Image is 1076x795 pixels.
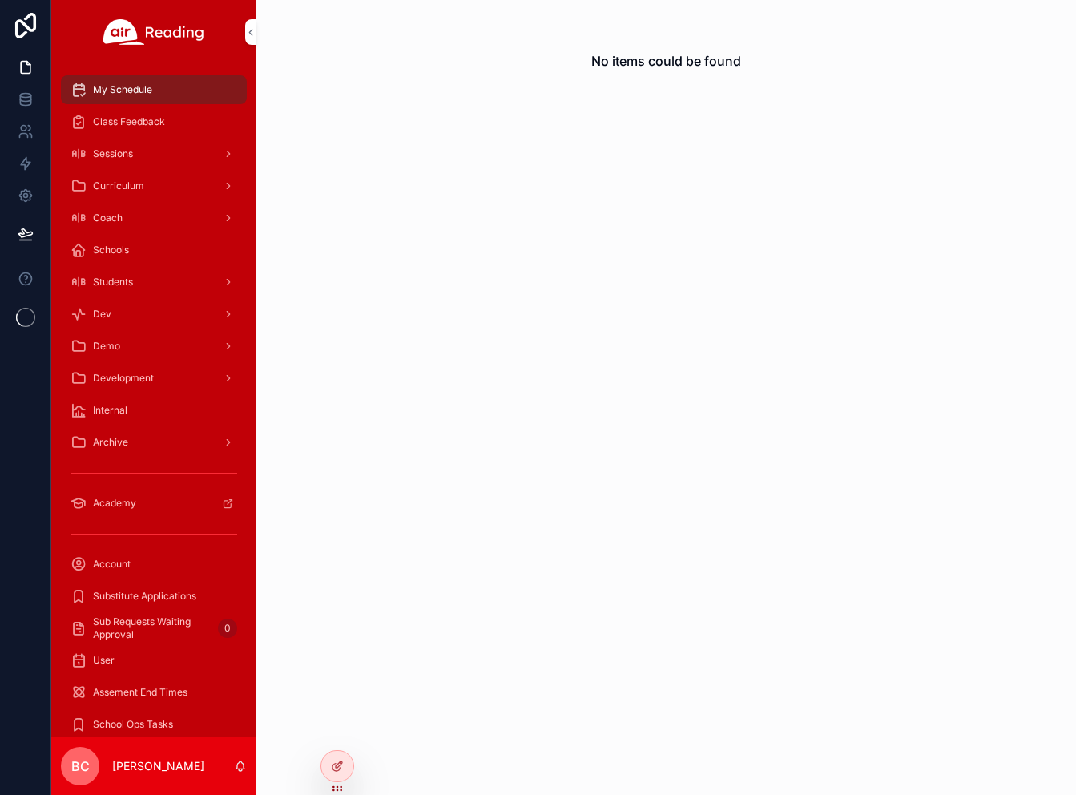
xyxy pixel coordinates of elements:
[93,590,196,603] span: Substitute Applications
[61,236,247,264] a: Schools
[61,396,247,425] a: Internal
[93,654,115,667] span: User
[61,710,247,739] a: School Ops Tasks
[93,372,154,385] span: Development
[61,489,247,518] a: Academy
[61,550,247,579] a: Account
[61,75,247,104] a: My Schedule
[61,139,247,168] a: Sessions
[61,678,247,707] a: Assement End Times
[93,83,152,96] span: My Schedule
[61,107,247,136] a: Class Feedback
[61,172,247,200] a: Curriculum
[61,268,247,297] a: Students
[112,758,204,774] p: [PERSON_NAME]
[61,300,247,329] a: Dev
[218,619,237,638] div: 0
[93,340,120,353] span: Demo
[93,180,144,192] span: Curriculum
[51,64,256,737] div: scrollable content
[93,212,123,224] span: Coach
[61,332,247,361] a: Demo
[93,436,128,449] span: Archive
[61,364,247,393] a: Development
[93,115,165,128] span: Class Feedback
[93,404,127,417] span: Internal
[93,244,129,256] span: Schools
[61,204,247,232] a: Coach
[93,558,131,571] span: Account
[93,686,187,699] span: Assement End Times
[61,614,247,643] a: Sub Requests Waiting Approval0
[93,147,133,160] span: Sessions
[93,718,173,731] span: School Ops Tasks
[93,276,133,289] span: Students
[71,757,90,776] span: BC
[93,308,111,321] span: Dev
[61,428,247,457] a: Archive
[591,51,741,71] h2: No items could be found
[93,497,136,510] span: Academy
[103,19,204,45] img: App logo
[61,582,247,611] a: Substitute Applications
[93,615,212,641] span: Sub Requests Waiting Approval
[61,646,247,675] a: User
